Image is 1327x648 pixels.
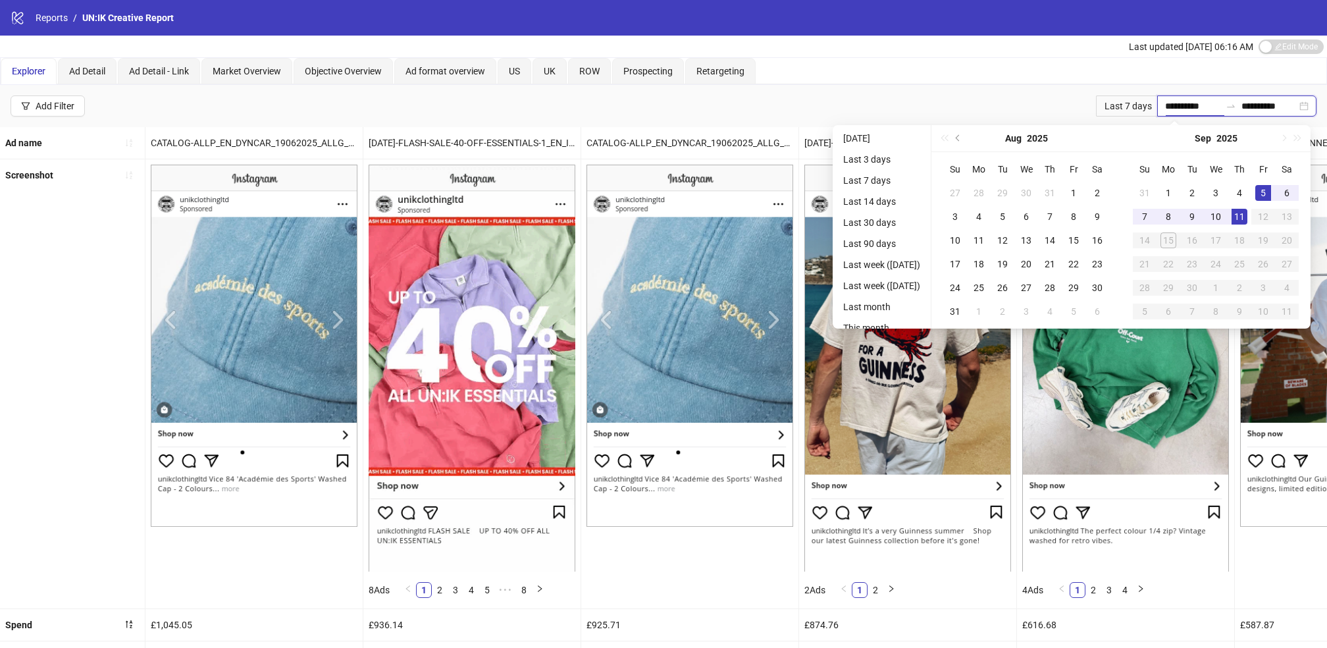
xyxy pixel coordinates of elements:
span: left [404,585,412,593]
div: 3 [1255,280,1271,296]
td: 2025-09-04 [1228,181,1251,205]
li: Last 30 days [838,215,925,230]
div: 26 [995,280,1010,296]
td: 2025-08-09 [1085,205,1109,229]
div: 4 [1042,304,1058,319]
th: Fr [1251,157,1275,181]
li: 2 [868,582,883,598]
button: Previous month (PageUp) [951,125,966,151]
td: 2025-09-12 [1251,205,1275,229]
div: 1 [1160,185,1176,201]
div: 25 [971,280,987,296]
li: 3 [1101,582,1117,598]
div: £925.71 [581,609,798,641]
div: 10 [947,232,963,248]
td: 2025-08-04 [967,205,991,229]
div: £874.76 [799,609,1016,641]
img: Screenshot 120226629577430356 [151,165,357,527]
div: 29 [1066,280,1081,296]
td: 2025-08-21 [1038,252,1062,276]
img: Screenshot 120230595530200356 [1022,165,1229,571]
td: 2025-10-07 [1180,300,1204,323]
button: Add Filter [11,95,85,117]
td: 2025-10-10 [1251,300,1275,323]
td: 2025-07-31 [1038,181,1062,205]
div: 2 [1184,185,1200,201]
th: Su [943,157,967,181]
td: 2025-07-27 [943,181,967,205]
td: 2025-07-29 [991,181,1014,205]
div: 19 [1255,232,1271,248]
td: 2025-09-09 [1180,205,1204,229]
li: Last week ([DATE]) [838,278,925,294]
div: 21 [1042,256,1058,272]
td: 2025-09-17 [1204,229,1228,252]
span: sort-ascending [124,171,134,180]
button: Choose a year [1216,125,1237,151]
th: Tu [1180,157,1204,181]
td: 2025-08-24 [943,276,967,300]
div: 30 [1018,185,1034,201]
a: 2 [868,583,883,597]
div: 1 [1066,185,1081,201]
div: 26 [1255,256,1271,272]
td: 2025-08-15 [1062,229,1085,252]
td: 2025-08-13 [1014,229,1038,252]
td: 2025-08-25 [967,276,991,300]
span: Objective Overview [305,66,382,76]
td: 2025-09-29 [1157,276,1180,300]
div: 22 [1066,256,1081,272]
td: 2025-08-30 [1085,276,1109,300]
td: 2025-08-07 [1038,205,1062,229]
span: Ad Detail [69,66,105,76]
td: 2025-08-18 [967,252,991,276]
th: Sa [1085,157,1109,181]
td: 2025-09-27 [1275,252,1299,276]
th: We [1014,157,1038,181]
img: Screenshot 120230077464040356 [804,165,1011,571]
div: 11 [971,232,987,248]
td: 2025-08-26 [991,276,1014,300]
span: Last updated [DATE] 06:16 AM [1129,41,1253,52]
a: Reports [33,11,70,25]
span: right [887,585,895,593]
div: 6 [1279,185,1295,201]
div: 19 [995,256,1010,272]
div: 20 [1018,256,1034,272]
td: 2025-09-24 [1204,252,1228,276]
td: 2025-08-31 [1133,181,1157,205]
div: 2 [995,304,1010,319]
th: Mo [1157,157,1180,181]
li: 5 [479,582,495,598]
span: Ad Detail - Link [129,66,189,76]
div: 29 [1160,280,1176,296]
td: 2025-09-06 [1085,300,1109,323]
li: Next Page [1133,582,1149,598]
td: 2025-09-11 [1228,205,1251,229]
a: 2 [432,583,447,597]
div: 18 [1232,232,1247,248]
div: 24 [1208,256,1224,272]
span: UN:IK Creative Report [82,13,174,23]
td: 2025-09-02 [1180,181,1204,205]
th: Su [1133,157,1157,181]
td: 2025-08-20 [1014,252,1038,276]
div: £1,045.05 [145,609,363,641]
b: Screenshot [5,170,53,180]
th: Tu [991,157,1014,181]
span: right [536,585,544,593]
div: Add Filter [36,101,74,111]
div: 28 [1137,280,1153,296]
td: 2025-08-22 [1062,252,1085,276]
td: 2025-10-08 [1204,300,1228,323]
span: Prospecting [623,66,673,76]
td: 2025-09-14 [1133,229,1157,252]
td: 2025-08-03 [943,205,967,229]
span: Ad format overview [405,66,485,76]
li: Last 3 days [838,151,925,167]
span: ROW [579,66,600,76]
b: Ad name [5,138,42,148]
td: 2025-10-06 [1157,300,1180,323]
td: 2025-10-01 [1204,276,1228,300]
td: 2025-08-28 [1038,276,1062,300]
